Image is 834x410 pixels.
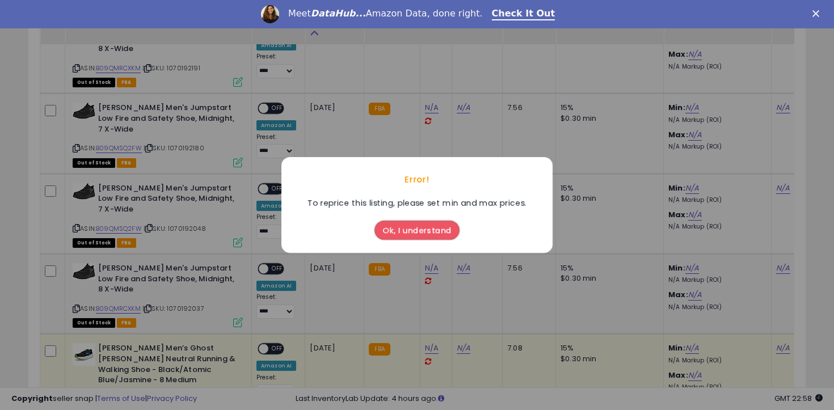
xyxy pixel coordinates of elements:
div: Close [812,10,824,17]
div: Error! [281,163,553,197]
button: Ok, I understand [374,221,460,240]
div: Meet Amazon Data, done right. [288,8,483,19]
i: DataHub... [311,8,366,19]
a: Check It Out [492,8,555,20]
img: Profile image for Georgie [261,5,279,23]
div: To reprice this listing, please set min and max prices. [302,197,533,209]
